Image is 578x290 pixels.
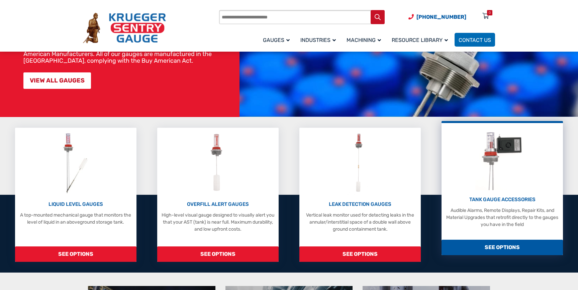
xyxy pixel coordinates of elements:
img: Tank Gauge Accessories [475,126,529,190]
span: [PHONE_NUMBER] [416,14,466,20]
p: At [PERSON_NAME] Sentry Gauge, for over 75 years we have manufactured over three million liquid-l... [23,24,236,64]
a: Liquid Level Gauges LIQUID LEVEL GAUGES A top-mounted mechanical gauge that monitors the level of... [15,128,136,262]
a: Overfill Alert Gauges OVERFILL ALERT GAUGES High-level visual gauge designed to visually alert yo... [157,128,279,262]
p: High-level visual gauge designed to visually alert you that your AST (tank) is near full. Maximum... [161,212,275,233]
p: Vertical leak monitor used for detecting leaks in the annular/interstitial space of a double wall... [303,212,417,233]
a: Tank Gauge Accessories TANK GAUGE ACCESSORIES Audible Alarms, Remote Displays, Repair Kits, and M... [442,121,563,255]
span: Contact Us [459,37,491,43]
a: Machining [343,32,388,48]
span: Gauges [263,37,290,43]
span: Industries [300,37,336,43]
img: Liquid Level Gauges [58,131,93,195]
p: A top-mounted mechanical gauge that monitors the level of liquid in an aboveground storage tank. [18,212,133,226]
span: SEE OPTIONS [157,246,279,262]
a: VIEW ALL GAUGES [23,72,91,89]
a: Phone Number (920) 434-8860 [408,13,466,21]
img: Overfill Alert Gauges [203,131,233,195]
a: Industries [296,32,343,48]
img: Leak Detection Gauges [347,131,373,195]
a: Gauges [259,32,296,48]
p: Audible Alarms, Remote Displays, Repair Kits, and Material Upgrades that retrofit directly to the... [445,207,560,228]
p: TANK GAUGE ACCESSORIES [445,196,560,204]
p: LIQUID LEVEL GAUGES [18,200,133,208]
img: Krueger Sentry Gauge [83,13,166,44]
p: LEAK DETECTION GAUGES [303,200,417,208]
a: Leak Detection Gauges LEAK DETECTION GAUGES Vertical leak monitor used for detecting leaks in the... [299,128,421,262]
p: OVERFILL ALERT GAUGES [161,200,275,208]
span: SEE OPTIONS [442,240,563,255]
span: Machining [347,37,381,43]
span: Resource Library [392,37,448,43]
a: Resource Library [388,32,455,48]
span: SEE OPTIONS [299,246,421,262]
div: 0 [489,10,491,15]
span: SEE OPTIONS [15,246,136,262]
a: Contact Us [455,33,495,47]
